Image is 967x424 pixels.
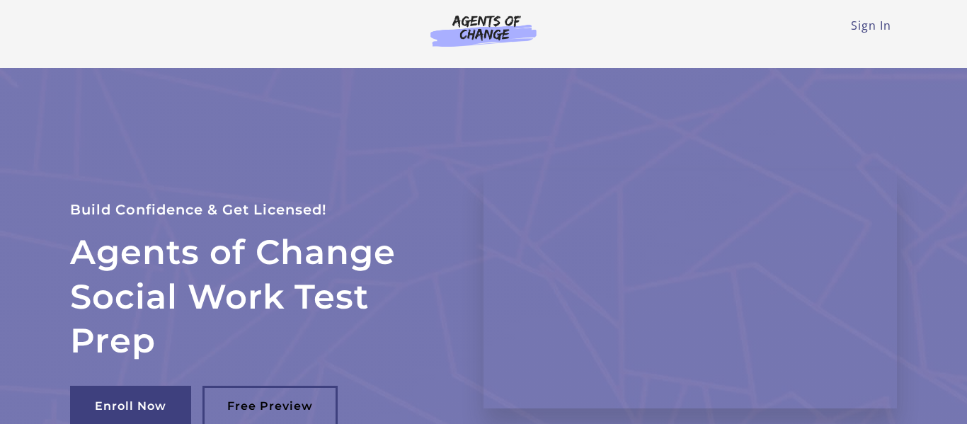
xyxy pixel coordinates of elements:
[70,230,450,362] h2: Agents of Change Social Work Test Prep
[416,14,551,47] img: Agents of Change Logo
[851,18,891,33] a: Sign In
[70,198,450,222] p: Build Confidence & Get Licensed!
